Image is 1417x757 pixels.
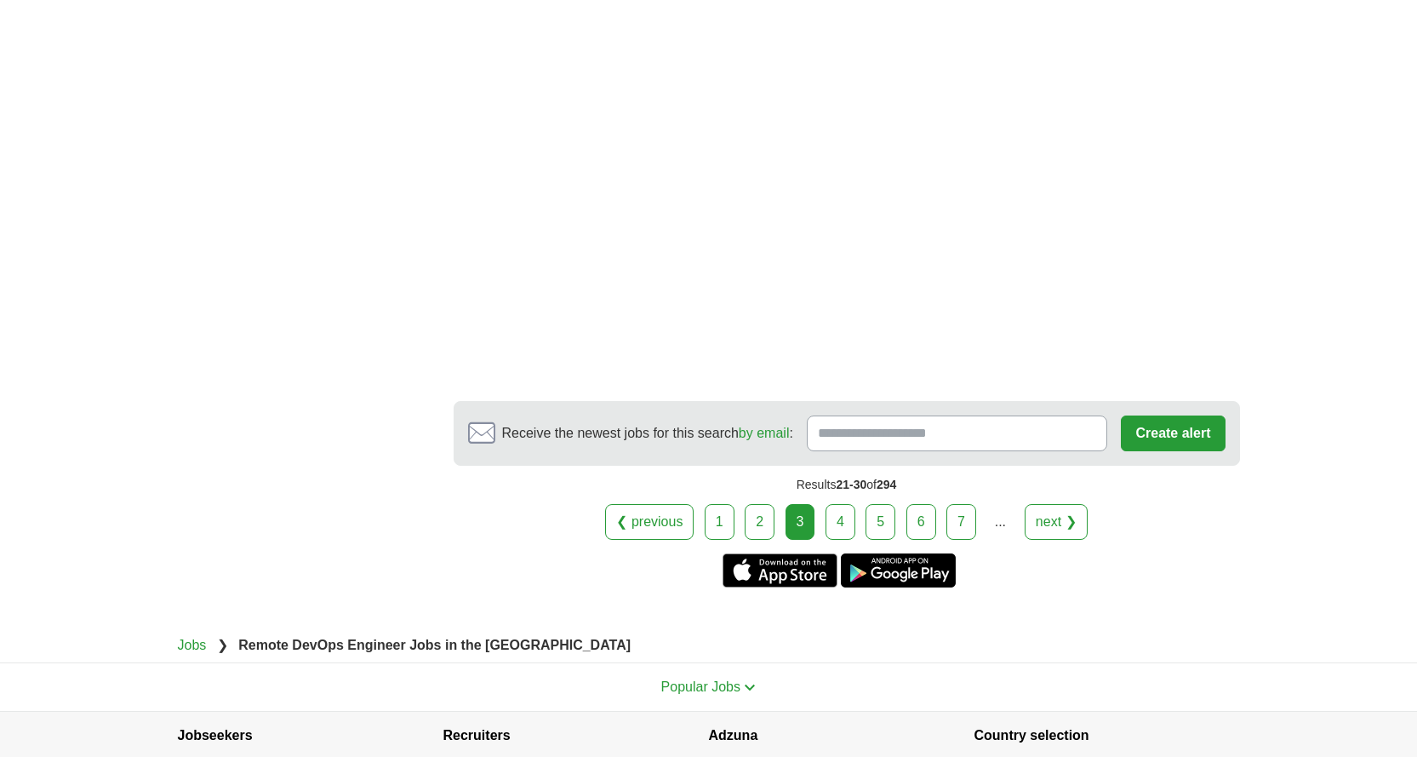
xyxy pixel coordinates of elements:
a: next ❯ [1025,504,1088,540]
button: Create alert [1121,416,1225,451]
span: Popular Jobs [661,680,740,694]
div: Results of [454,466,1240,504]
div: 3 [786,504,815,540]
strong: Remote DevOps Engineer Jobs in the [GEOGRAPHIC_DATA] [238,638,631,652]
span: 294 [877,478,896,491]
a: 5 [866,504,895,540]
a: 2 [745,504,774,540]
span: Receive the newest jobs for this search : [502,423,793,444]
a: 4 [826,504,855,540]
span: ❯ [217,638,228,652]
span: 21-30 [836,478,866,491]
a: 1 [705,504,734,540]
a: by email [739,426,790,440]
img: toggle icon [744,684,756,691]
a: 7 [946,504,976,540]
a: Get the iPhone app [723,553,837,588]
a: ❮ previous [605,504,694,540]
div: ... [983,505,1017,539]
a: 6 [906,504,936,540]
a: Jobs [178,638,207,652]
iframe: Ads by Google [454,7,1240,387]
a: Get the Android app [841,553,956,588]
